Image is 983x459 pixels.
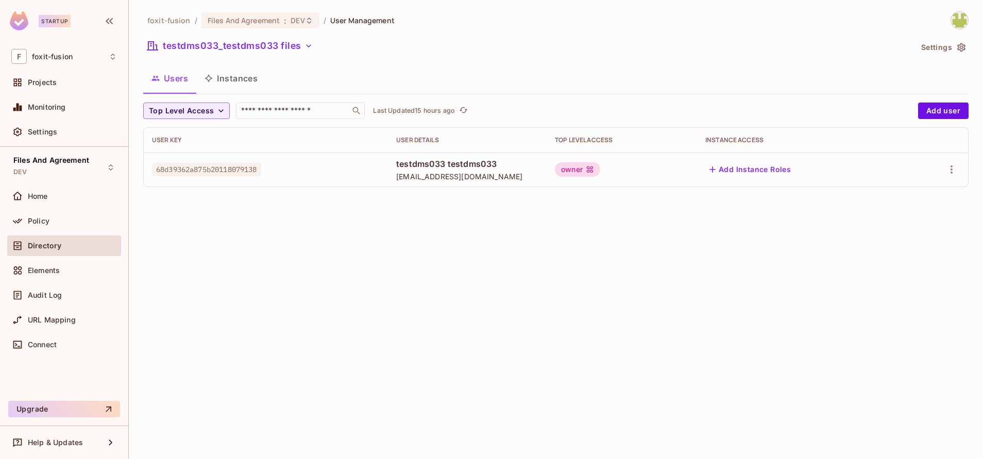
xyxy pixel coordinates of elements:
span: Directory [28,242,61,250]
span: Files And Agreement [208,15,280,25]
button: testdms033_testdms033 files [143,38,317,54]
div: owner [555,162,600,177]
button: Add Instance Roles [705,161,795,178]
li: / [195,15,197,25]
span: Audit Log [28,291,62,299]
span: refresh [459,106,468,116]
button: Upgrade [8,401,120,417]
div: User Key [152,136,380,144]
img: girija_dwivedi@foxitsoftware.com [951,12,968,29]
span: 68d39362a875b20118079138 [152,163,261,176]
div: Top Level Access [555,136,689,144]
span: Workspace: foxit-fusion [32,53,73,61]
span: Connect [28,341,57,349]
span: Home [28,192,48,200]
span: Click to refresh data [455,105,469,117]
button: Users [143,65,196,91]
button: Add user [918,103,969,119]
span: Policy [28,217,49,225]
div: Instance Access [705,136,895,144]
span: [EMAIL_ADDRESS][DOMAIN_NAME] [396,172,538,181]
span: Files And Agreement [13,156,89,164]
span: Settings [28,128,57,136]
img: SReyMgAAAABJRU5ErkJggg== [10,11,28,30]
span: : [283,16,287,25]
span: User Management [330,15,395,25]
span: F [11,49,27,64]
button: refresh [457,105,469,117]
button: Settings [917,39,969,56]
span: the active workspace [147,15,191,25]
span: URL Mapping [28,316,76,324]
button: Instances [196,65,266,91]
span: Top Level Access [149,105,214,117]
span: Monitoring [28,103,66,111]
span: DEV [291,15,304,25]
div: User Details [396,136,538,144]
span: Elements [28,266,60,275]
p: Last Updated 15 hours ago [373,107,455,115]
div: Startup [39,15,71,27]
span: Help & Updates [28,438,83,447]
span: testdms033 testdms033 [396,158,538,169]
button: Top Level Access [143,103,230,119]
li: / [324,15,326,25]
span: Projects [28,78,57,87]
span: DEV [13,168,27,176]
